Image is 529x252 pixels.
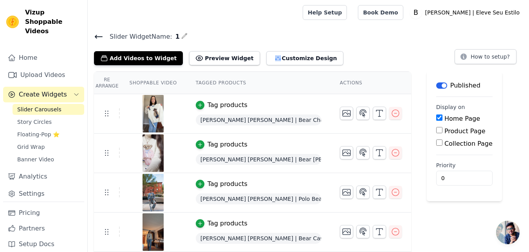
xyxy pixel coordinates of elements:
[496,221,520,244] div: Bate-papo aberto
[196,193,321,204] span: [PERSON_NAME] [PERSON_NAME] | Polo Bear
[330,72,411,94] th: Actions
[189,51,260,65] button: Preview Widget
[120,72,186,94] th: Shoppable Video
[17,155,54,163] span: Banner Video
[455,55,516,62] a: How to setup?
[358,5,403,20] a: Book Demo
[3,87,84,102] button: Create Widgets
[340,146,353,159] button: Change Thumbnail
[208,100,247,110] div: Tag products
[444,140,493,147] label: Collection Page
[340,107,353,120] button: Change Thumbnail
[142,95,164,132] img: tn-025a80c80b6f4472a94ec70eb35fcdbf.png
[142,134,164,172] img: vizup-images-1c05.png
[13,104,84,115] a: Slider Carousels
[94,51,183,65] button: Add Videos to Widget
[3,169,84,184] a: Analytics
[3,221,84,236] a: Partners
[266,51,343,65] button: Customize Design
[3,50,84,66] a: Home
[6,16,19,28] img: Vizup
[13,154,84,165] a: Banner Video
[410,5,523,20] button: B [PERSON_NAME] | Eleve Seu Estilo
[186,72,330,94] th: Tagged Products
[3,205,84,221] a: Pricing
[17,118,52,126] span: Story Circles
[208,140,247,149] div: Tag products
[181,31,188,42] div: Edit Name
[142,213,164,251] img: vizup-images-d958.png
[413,9,418,16] text: B
[142,174,164,211] img: vizup-images-f0cd.png
[3,186,84,202] a: Settings
[196,140,247,149] button: Tag products
[17,130,60,138] span: Floating-Pop ⭐
[196,100,247,110] button: Tag products
[340,186,353,199] button: Change Thumbnail
[208,179,247,189] div: Tag products
[444,115,480,122] label: Home Page
[450,81,480,90] p: Published
[208,219,247,228] div: Tag products
[3,67,84,83] a: Upload Videos
[17,143,45,151] span: Grid Wrap
[196,179,247,189] button: Tag products
[94,72,120,94] th: Re Arrange
[436,161,493,169] label: Priority
[172,32,180,41] span: 1
[444,127,486,135] label: Product Page
[422,5,523,20] p: [PERSON_NAME] | Eleve Seu Estilo
[196,114,321,125] span: [PERSON_NAME] [PERSON_NAME] | Bear Chapéu
[196,233,321,244] span: [PERSON_NAME] [PERSON_NAME] | Bear Casaco [PERSON_NAME]
[13,141,84,152] a: Grid Wrap
[303,5,347,20] a: Help Setup
[17,105,61,113] span: Slider Carousels
[455,49,516,64] button: How to setup?
[196,219,247,228] button: Tag products
[25,8,81,36] span: Vizup Shoppable Videos
[436,103,465,111] legend: Display on
[196,154,321,165] span: [PERSON_NAME] [PERSON_NAME] | Bear [PERSON_NAME]
[3,236,84,252] a: Setup Docs
[13,116,84,127] a: Story Circles
[13,129,84,140] a: Floating-Pop ⭐
[103,32,172,41] span: Slider Widget Name:
[19,90,67,99] span: Create Widgets
[340,225,353,238] button: Change Thumbnail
